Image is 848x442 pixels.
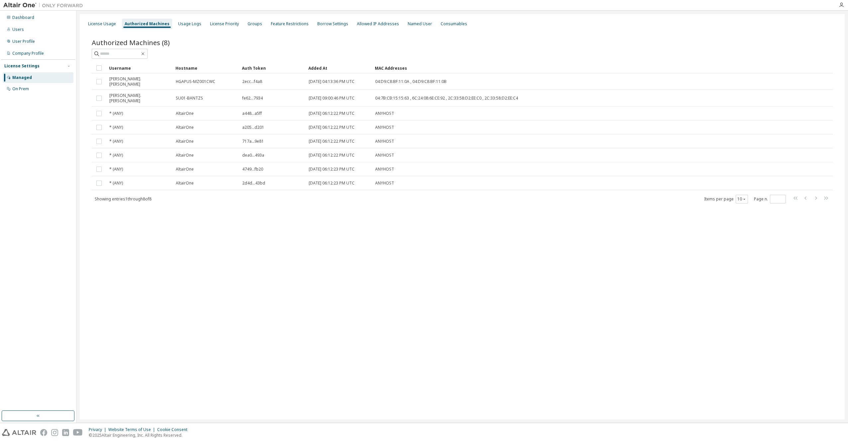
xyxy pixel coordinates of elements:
[12,39,35,44] div: User Profile
[375,139,394,144] span: ANYHOST
[309,167,355,172] span: [DATE] 06:12:23 PM UTC
[109,181,123,186] span: * (ANY)
[109,153,123,158] span: * (ANY)
[176,96,203,101] span: SU01-BANTZS
[51,429,58,436] img: instagram.svg
[176,153,194,158] span: AltairOne
[109,63,170,73] div: Username
[309,181,355,186] span: [DATE] 06:12:23 PM UTC
[309,125,355,130] span: [DATE] 06:12:22 PM UTC
[248,21,262,27] div: Groups
[89,432,191,438] p: © 2025 Altair Engineering, Inc. All Rights Reserved.
[242,96,263,101] span: fe62...7934
[12,51,44,56] div: Company Profile
[109,125,123,130] span: * (ANY)
[242,125,264,130] span: a205...d201
[109,76,170,87] span: [PERSON_NAME].[PERSON_NAME]
[109,167,123,172] span: * (ANY)
[108,427,157,432] div: Website Terms of Use
[754,195,786,203] span: Page n.
[309,79,355,84] span: [DATE] 04:13:36 PM UTC
[375,181,394,186] span: ANYHOST
[176,125,194,130] span: AltairOne
[210,21,239,27] div: License Priority
[125,21,169,27] div: Authorized Machines
[88,21,116,27] div: License Usage
[92,38,170,47] span: Authorized Machines (8)
[242,153,264,158] span: dea0...493a
[242,111,262,116] span: a448...a5ff
[176,139,194,144] span: AltairOne
[176,181,194,186] span: AltairOne
[242,139,264,144] span: 717a...9e81
[242,63,303,73] div: Auth Token
[12,86,29,92] div: On Prem
[357,21,399,27] div: Allowed IP Addresses
[408,21,432,27] div: Named User
[309,153,355,158] span: [DATE] 06:12:22 PM UTC
[441,21,467,27] div: Consumables
[308,63,370,73] div: Added At
[176,79,215,84] span: HGAPUS-MZ001CWC
[375,167,394,172] span: ANYHOST
[175,63,237,73] div: Hostname
[157,427,191,432] div: Cookie Consent
[271,21,309,27] div: Feature Restrictions
[178,21,201,27] div: Usage Logs
[242,181,265,186] span: 2d4d...43bd
[375,111,394,116] span: ANYHOST
[89,427,108,432] div: Privacy
[73,429,83,436] img: youtube.svg
[309,139,355,144] span: [DATE] 06:12:22 PM UTC
[40,429,47,436] img: facebook.svg
[242,167,263,172] span: 4749...fb20
[12,27,24,32] div: Users
[242,79,262,84] span: 2ecc...f4a8
[309,111,355,116] span: [DATE] 06:12:22 PM UTC
[375,153,394,158] span: ANYHOST
[309,96,355,101] span: [DATE] 09:00:46 PM UTC
[375,63,763,73] div: MAC Addresses
[3,2,86,9] img: Altair One
[12,15,34,20] div: Dashboard
[95,196,152,202] span: Showing entries 1 through 8 of 8
[12,75,32,80] div: Managed
[737,196,746,202] button: 10
[176,111,194,116] span: AltairOne
[62,429,69,436] img: linkedin.svg
[109,139,123,144] span: * (ANY)
[375,96,518,101] span: 04:7B:CB:15:15:63 , 6C:24:08:6E:CE:92 , 2C:33:58:D2:EE:C0 , 2C:33:58:D2:EE:C4
[109,93,170,104] span: [PERSON_NAME].[PERSON_NAME]
[109,111,123,116] span: * (ANY)
[2,429,36,436] img: altair_logo.svg
[375,79,447,84] span: 04:D9:C8:BF:11:0A , 04:D9:C8:BF:11:0B
[375,125,394,130] span: ANYHOST
[176,167,194,172] span: AltairOne
[317,21,348,27] div: Borrow Settings
[704,195,748,203] span: Items per page
[4,63,40,69] div: License Settings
